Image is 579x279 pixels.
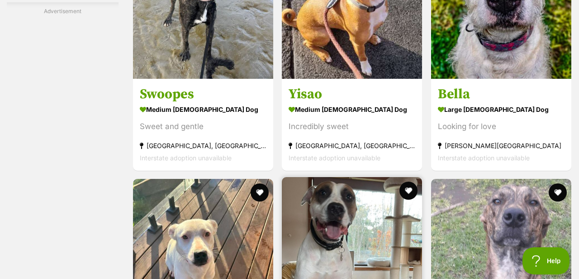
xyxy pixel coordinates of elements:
[140,154,232,161] span: Interstate adoption unavailable
[438,154,530,161] span: Interstate adoption unavailable
[282,78,422,170] a: Yisao medium [DEMOGRAPHIC_DATA] Dog Incredibly sweet [GEOGRAPHIC_DATA], [GEOGRAPHIC_DATA] Interst...
[323,1,328,6] img: adchoices.png
[133,78,273,170] a: Swoopes medium [DEMOGRAPHIC_DATA] Dog Sweet and gentle [GEOGRAPHIC_DATA], [GEOGRAPHIC_DATA] Inter...
[438,102,565,115] strong: large [DEMOGRAPHIC_DATA] Dog
[431,78,571,170] a: Bella large [DEMOGRAPHIC_DATA] Dog Looking for love [PERSON_NAME][GEOGRAPHIC_DATA] Interstate ado...
[289,102,415,115] strong: medium [DEMOGRAPHIC_DATA] Dog
[140,120,266,132] div: Sweet and gentle
[140,102,266,115] strong: medium [DEMOGRAPHIC_DATA] Dog
[140,139,266,151] strong: [GEOGRAPHIC_DATA], [GEOGRAPHIC_DATA]
[289,154,380,161] span: Interstate adoption unavailable
[438,139,565,151] strong: [PERSON_NAME][GEOGRAPHIC_DATA]
[251,183,269,202] button: favourite
[549,183,567,202] button: favourite
[438,85,565,102] h3: Bella
[400,182,418,200] button: favourite
[438,120,565,132] div: Looking for love
[522,247,570,274] iframe: Help Scout Beacon - Open
[289,120,415,132] div: Incredibly sweet
[289,139,415,151] strong: [GEOGRAPHIC_DATA], [GEOGRAPHIC_DATA]
[140,85,266,102] h3: Swoopes
[289,85,415,102] h3: Yisao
